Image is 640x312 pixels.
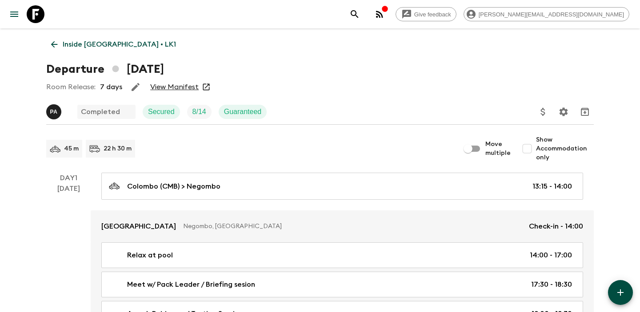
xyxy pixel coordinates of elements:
p: Completed [81,107,120,117]
a: Give feedback [396,7,456,21]
button: Archive (Completed, Cancelled or Unsynced Departures only) [576,103,594,121]
p: Day 1 [46,173,91,183]
a: [GEOGRAPHIC_DATA]Negombo, [GEOGRAPHIC_DATA]Check-in - 14:00 [91,210,594,242]
p: 13:15 - 14:00 [532,181,572,192]
span: Prasad Adikari [46,107,63,114]
a: Inside [GEOGRAPHIC_DATA] • LK1 [46,36,181,53]
p: 8 / 14 [192,107,206,117]
p: 17:30 - 18:30 [531,279,572,290]
p: Meet w/ Pack Leader / Briefing sesion [127,279,255,290]
button: Update Price, Early Bird Discount and Costs [534,103,552,121]
a: Relax at pool14:00 - 17:00 [101,242,583,268]
div: [PERSON_NAME][EMAIL_ADDRESS][DOMAIN_NAME] [464,7,629,21]
div: Trip Fill [187,105,212,119]
div: Secured [143,105,180,119]
a: View Manifest [150,83,199,91]
p: 7 days [100,82,122,92]
span: Show Accommodation only [536,135,594,162]
a: Meet w/ Pack Leader / Briefing sesion17:30 - 18:30 [101,272,583,297]
a: Colombo (CMB) > Negombo13:15 - 14:00 [101,173,583,200]
p: Secured [148,107,175,117]
p: 14:00 - 17:00 [530,250,572,261]
h1: Departure [DATE] [46,60,164,78]
p: 45 m [64,144,79,153]
button: menu [5,5,23,23]
span: [PERSON_NAME][EMAIL_ADDRESS][DOMAIN_NAME] [474,11,629,18]
span: Give feedback [409,11,456,18]
button: search adventures [346,5,364,23]
p: Relax at pool [127,250,173,261]
p: 22 h 30 m [104,144,132,153]
p: Guaranteed [224,107,262,117]
button: Settings [555,103,572,121]
span: Move multiple [485,140,511,158]
p: Room Release: [46,82,96,92]
p: Negombo, [GEOGRAPHIC_DATA] [183,222,522,231]
p: Colombo (CMB) > Negombo [127,181,220,192]
p: Check-in - 14:00 [529,221,583,232]
p: [GEOGRAPHIC_DATA] [101,221,176,232]
p: Inside [GEOGRAPHIC_DATA] • LK1 [63,39,176,50]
